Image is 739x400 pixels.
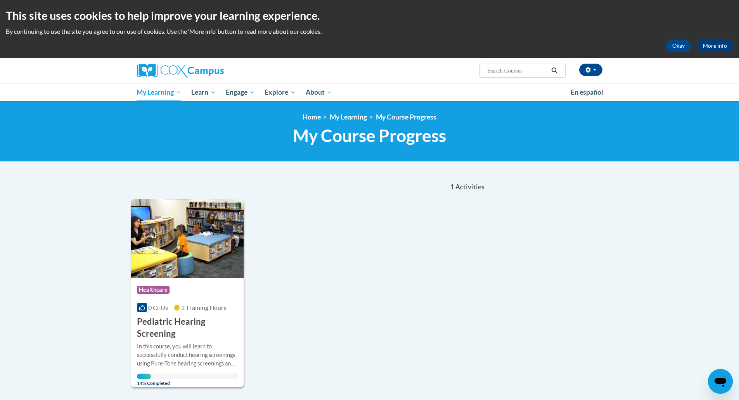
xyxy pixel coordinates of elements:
button: Search [549,66,560,75]
h2: This site uses cookies to help improve your learning experience. [6,8,733,23]
button: Okay [666,40,691,52]
div: Your progress [137,374,151,379]
button: Account Settings [579,64,602,76]
span: Learn [191,88,216,97]
a: More Info [697,40,733,52]
span: My Learning [137,88,181,97]
div: Main menu [125,83,614,101]
a: Engage [221,83,260,101]
span: En español [571,88,603,96]
a: Cox Campus [137,64,284,78]
h3: Pediatric Hearing Screening [137,316,238,340]
a: My Learning [132,83,187,101]
a: My Course Progress [376,113,436,121]
a: Learn [186,83,221,101]
span: About [306,88,332,97]
iframe: Button to launch messaging window [708,369,733,394]
img: Cox Campus [137,64,224,78]
a: My Learning [330,113,367,121]
input: Search Courses [486,66,549,75]
p: By continuing to use the site you agree to our use of cookies. Use the ‘More info’ button to read... [6,27,733,36]
a: About [301,83,337,101]
span: Explore [265,88,296,97]
span: 0 CEUs [148,304,168,311]
a: Course LogoHealthcare0 CEUs2 Training Hours Pediatric Hearing ScreeningIn this course, you will l... [131,199,244,387]
span: Healthcare [137,286,170,294]
span: Engage [226,88,255,97]
a: En español [566,84,608,100]
span: 2 Training Hours [181,304,227,311]
img: Course Logo [131,199,244,278]
span: 1 [450,183,454,191]
a: Home [303,113,321,121]
span: My Course Progress [293,125,446,146]
div: In this course, you will learn to successfully conduct hearing screenings using Pure-Tone hearing... [137,342,238,368]
a: Explore [260,83,301,101]
span: 14% Completed [137,374,151,386]
span: Activities [455,183,485,191]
